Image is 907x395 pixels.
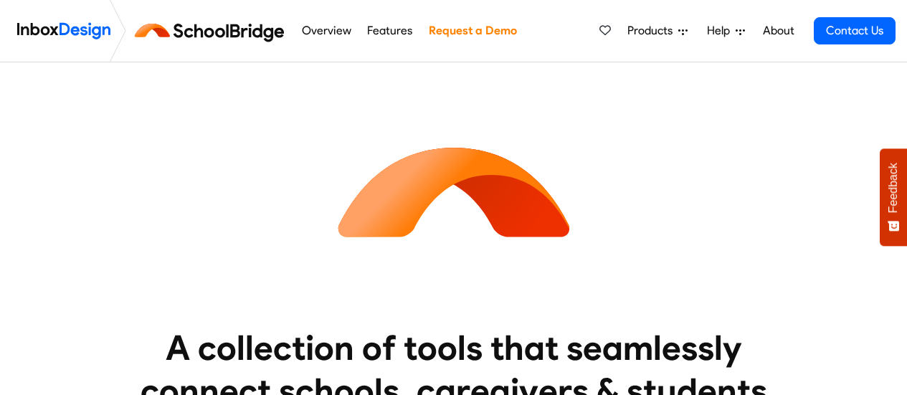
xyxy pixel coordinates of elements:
[298,16,355,45] a: Overview
[132,14,293,48] img: schoolbridge logo
[707,22,736,39] span: Help
[622,16,693,45] a: Products
[627,22,678,39] span: Products
[887,163,900,213] span: Feedback
[814,17,896,44] a: Contact Us
[364,16,417,45] a: Features
[701,16,751,45] a: Help
[325,62,583,320] img: icon_schoolbridge.svg
[759,16,798,45] a: About
[424,16,521,45] a: Request a Demo
[880,148,907,246] button: Feedback - Show survey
